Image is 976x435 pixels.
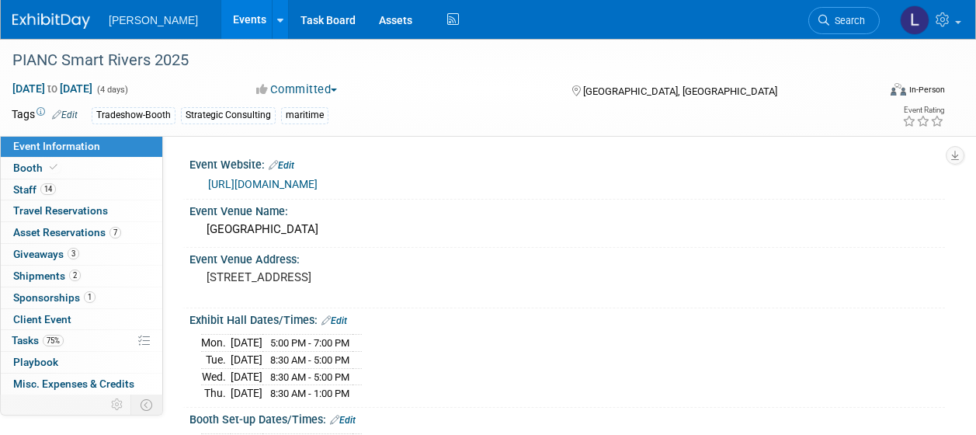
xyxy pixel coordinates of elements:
[829,15,865,26] span: Search
[201,335,231,352] td: Mon.
[231,385,262,402] td: [DATE]
[109,14,198,26] span: [PERSON_NAME]
[40,183,56,195] span: 14
[1,244,162,265] a: Giveaways3
[189,153,945,173] div: Event Website:
[52,110,78,120] a: Edit
[7,47,865,75] div: PIANC Smart Rivers 2025
[808,7,880,34] a: Search
[270,337,349,349] span: 5:00 PM - 7:00 PM
[1,309,162,330] a: Client Event
[251,82,343,98] button: Committed
[104,395,131,415] td: Personalize Event Tab Strip
[908,84,945,96] div: In-Person
[1,330,162,351] a: Tasks75%
[12,82,93,96] span: [DATE] [DATE]
[181,107,276,124] div: Strategic Consulting
[13,140,100,152] span: Event Information
[201,217,933,242] div: [GEOGRAPHIC_DATA]
[1,222,162,243] a: Asset Reservations7
[131,395,163,415] td: Toggle Event Tabs
[189,308,945,329] div: Exhibit Hall Dates/Times:
[1,136,162,157] a: Event Information
[583,85,777,97] span: [GEOGRAPHIC_DATA], [GEOGRAPHIC_DATA]
[330,415,356,426] a: Edit
[13,183,56,196] span: Staff
[321,315,347,326] a: Edit
[96,85,128,95] span: (4 days)
[13,226,121,238] span: Asset Reservations
[201,368,231,385] td: Wed.
[207,270,487,284] pre: [STREET_ADDRESS]
[231,335,262,352] td: [DATE]
[12,334,64,346] span: Tasks
[1,374,162,395] a: Misc. Expenses & Credits
[809,81,945,104] div: Event Format
[1,179,162,200] a: Staff14
[270,371,349,383] span: 8:30 AM - 5:00 PM
[13,313,71,325] span: Client Event
[270,388,349,399] span: 8:30 AM - 1:00 PM
[1,287,162,308] a: Sponsorships1
[13,356,58,368] span: Playbook
[189,248,945,267] div: Event Venue Address:
[1,200,162,221] a: Travel Reservations
[69,270,81,281] span: 2
[201,385,231,402] td: Thu.
[13,204,108,217] span: Travel Reservations
[1,352,162,373] a: Playbook
[92,107,175,124] div: Tradeshow-Booth
[84,291,96,303] span: 1
[13,248,79,260] span: Giveaways
[900,5,929,35] img: Latice Spann
[109,227,121,238] span: 7
[1,266,162,287] a: Shipments2
[189,200,945,219] div: Event Venue Name:
[208,178,318,190] a: [URL][DOMAIN_NAME]
[50,163,57,172] i: Booth reservation complete
[231,368,262,385] td: [DATE]
[189,408,945,428] div: Booth Set-up Dates/Times:
[45,82,60,95] span: to
[891,83,906,96] img: Format-Inperson.png
[68,248,79,259] span: 3
[201,352,231,369] td: Tue.
[281,107,328,124] div: maritime
[13,291,96,304] span: Sponsorships
[269,160,294,171] a: Edit
[902,106,944,114] div: Event Rating
[12,13,90,29] img: ExhibitDay
[231,352,262,369] td: [DATE]
[13,378,134,390] span: Misc. Expenses & Credits
[1,158,162,179] a: Booth
[13,162,61,174] span: Booth
[270,354,349,366] span: 8:30 AM - 5:00 PM
[13,270,81,282] span: Shipments
[12,106,78,124] td: Tags
[43,335,64,346] span: 75%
